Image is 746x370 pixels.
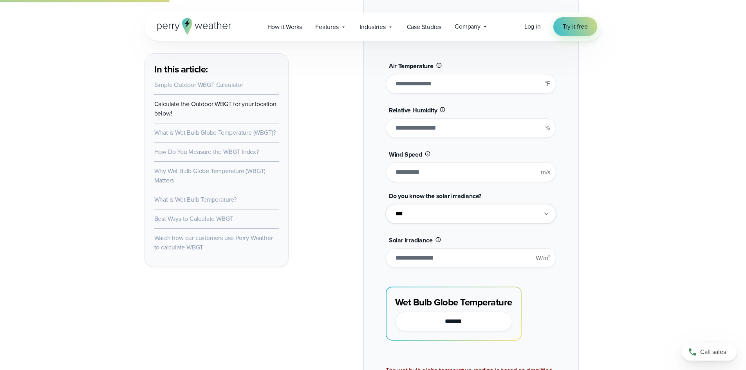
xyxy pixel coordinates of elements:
[154,128,276,137] a: What is Wet Bulb Globe Temperature (WBGT)?
[400,19,448,35] a: Case Studies
[407,22,442,32] span: Case Studies
[389,150,422,159] span: Wind Speed
[563,22,588,31] span: Try it free
[682,343,737,361] a: Call sales
[389,191,481,200] span: Do you know the solar irradiance?
[154,166,266,185] a: Why Wet Bulb Globe Temperature (WBGT) Matters
[700,347,726,357] span: Call sales
[524,22,541,31] a: Log in
[154,63,279,76] h3: In this article:
[455,22,480,31] span: Company
[553,17,597,36] a: Try it free
[154,80,243,89] a: Simple Outdoor WBGT Calculator
[315,22,338,32] span: Features
[360,22,386,32] span: Industries
[261,19,309,35] a: How it Works
[389,61,434,70] span: Air Temperature
[389,236,433,245] span: Solar Irradiance
[267,22,302,32] span: How it Works
[389,106,437,115] span: Relative Humidity
[154,99,276,118] a: Calculate the Outdoor WBGT for your location below!
[154,214,233,223] a: Best Ways to Calculate WBGT
[154,147,259,156] a: How Do You Measure the WBGT Index?
[154,195,237,204] a: What is Wet Bulb Temperature?
[154,233,273,252] a: Watch how our customers use Perry Weather to calculate WBGT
